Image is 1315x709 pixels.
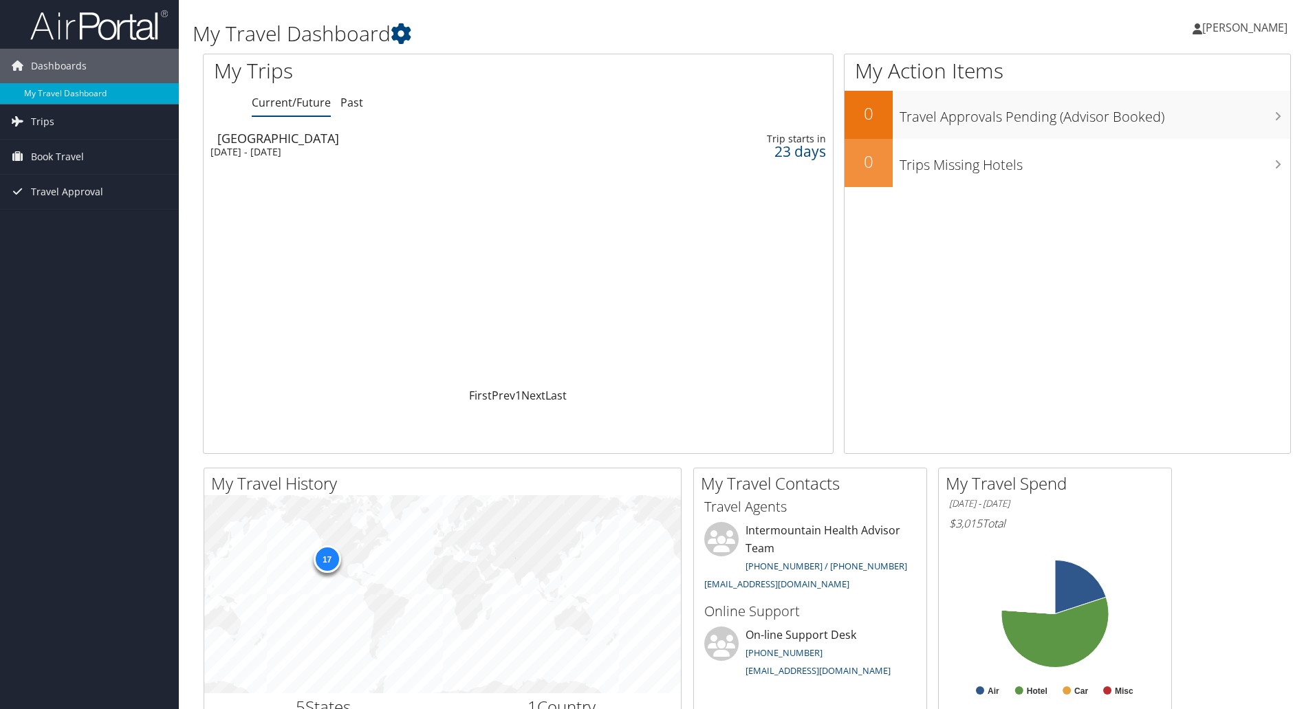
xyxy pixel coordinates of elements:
div: Trip starts in [684,133,825,145]
h2: My Travel Contacts [701,472,926,495]
text: Air [988,686,999,696]
h3: Trips Missing Hotels [900,149,1290,175]
h3: Travel Approvals Pending (Advisor Booked) [900,100,1290,127]
h6: Total [949,516,1161,531]
a: Prev [492,388,515,403]
h3: Travel Agents [704,497,916,516]
span: Travel Approval [31,175,103,209]
a: [PHONE_NUMBER] / [PHONE_NUMBER] [746,560,907,572]
li: Intermountain Health Advisor Team [697,522,923,596]
h1: My Travel Dashboard [193,19,932,48]
a: Current/Future [252,95,331,110]
a: [PERSON_NAME] [1193,7,1301,48]
a: 0Trips Missing Hotels [845,139,1290,187]
a: 0Travel Approvals Pending (Advisor Booked) [845,91,1290,139]
span: $3,015 [949,516,982,531]
h3: Online Support [704,602,916,621]
a: First [469,388,492,403]
a: [EMAIL_ADDRESS][DOMAIN_NAME] [746,664,891,677]
span: [PERSON_NAME] [1202,20,1287,35]
span: Book Travel [31,140,84,174]
div: [GEOGRAPHIC_DATA] [217,132,606,144]
text: Car [1074,686,1088,696]
h2: My Travel Spend [946,472,1171,495]
h2: My Travel History [211,472,681,495]
a: Past [340,95,363,110]
img: airportal-logo.png [30,9,168,41]
div: 23 days [684,145,825,157]
a: Next [521,388,545,403]
h2: 0 [845,102,893,125]
a: 1 [515,388,521,403]
div: [DATE] - [DATE] [210,146,599,158]
h6: [DATE] - [DATE] [949,497,1161,510]
text: Hotel [1027,686,1047,696]
text: Misc [1115,686,1133,696]
a: [EMAIL_ADDRESS][DOMAIN_NAME] [704,578,849,590]
a: [PHONE_NUMBER] [746,646,823,659]
li: On-line Support Desk [697,626,923,683]
h1: My Trips [214,56,561,85]
span: Dashboards [31,49,87,83]
span: Trips [31,105,54,139]
a: Last [545,388,567,403]
div: 17 [313,545,340,572]
h1: My Action Items [845,56,1290,85]
h2: 0 [845,150,893,173]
